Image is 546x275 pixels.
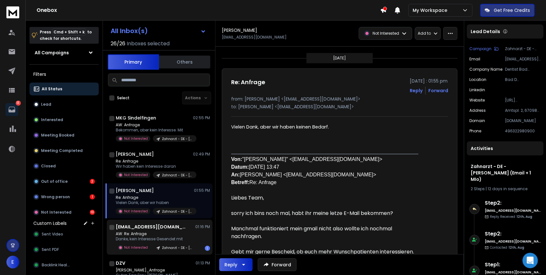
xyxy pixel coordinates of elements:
p: Danke, kein Interesse Gesendet mit [116,236,193,242]
p: Meeting Completed [41,148,83,153]
button: Wrong person1 [29,191,99,203]
p: [DATE] : 01:55 pm [410,78,448,84]
p: Amtspl. 2, 67098 [GEOGRAPHIC_DATA] [505,108,541,113]
p: Zahnarzt - DE - [PERSON_NAME] (Email + 1 MIo) [162,209,193,214]
div: 1 [205,246,210,251]
p: website [469,98,485,103]
p: Bekommen, aber kein Interesse. Mit [116,128,193,133]
button: Reply [219,258,253,271]
p: Interested [41,117,63,122]
h1: [EMAIL_ADDRESS][DOMAIN_NAME] [116,224,186,230]
button: E [6,256,19,269]
p: Zahnarzt - DE - [PERSON_NAME] (Email + 1 MIo) [162,245,193,250]
div: 10 [90,210,95,215]
p: 02:49 PM [193,152,210,157]
button: Get Free Credits [480,4,535,17]
p: Lead Details [471,28,500,35]
p: [DOMAIN_NAME] [505,118,541,123]
p: Add to [418,31,431,36]
p: 13 [16,101,21,106]
button: Sent PDF [29,243,99,256]
p: 01:13 PM [196,261,210,266]
div: | [471,186,540,191]
button: All Campaigns [29,46,99,59]
p: from: [PERSON_NAME] <[EMAIL_ADDRESS][DOMAIN_NAME]> [231,96,448,102]
button: Campaign [469,46,499,51]
p: Get Free Credits [494,7,530,13]
p: 01:55 PM [194,188,210,193]
h1: All Inbox(s) [111,28,148,34]
p: 01:16 PM [195,224,210,229]
p: linkedin [469,87,485,93]
h1: [PERSON_NAME] [222,27,257,33]
button: Sent Video [29,228,99,241]
h6: Step 1 : [485,261,541,269]
p: [EMAIL_ADDRESS][DOMAIN_NAME] [505,57,541,62]
span: 12th, Aug [508,245,524,250]
span: 12th, Aug [517,214,532,219]
b: Betreff: [231,180,249,185]
p: Not Interested [124,173,148,177]
div: Forward [428,87,448,94]
p: Not Interested [124,209,148,214]
p: Zahnarzt - DE - [PERSON_NAME] (Email + 1 MIo) [505,46,541,51]
p: Dentist Bad Durkheim - [PERSON_NAME] [505,67,541,72]
h6: [EMAIL_ADDRESS][DOMAIN_NAME] [485,270,541,275]
span: Sent Video [42,232,63,237]
p: AW: Re: Anfrage [116,231,193,236]
p: Reply Received [490,214,532,219]
p: Re: Anfrage [116,195,193,200]
button: All Status [29,83,99,95]
p: Campaign [469,46,491,51]
p: Phone [469,129,481,134]
p: Lead [41,102,51,107]
a: 13 [5,103,18,116]
p: AW: Anfrage [116,122,193,128]
button: Meeting Completed [29,144,99,157]
button: All Inbox(s) [105,24,211,37]
b: Datum: [231,164,249,170]
span: Von: [231,156,242,162]
p: [EMAIL_ADDRESS][DOMAIN_NAME] [222,35,287,40]
p: Email [469,57,480,62]
p: Not Interested [124,245,148,250]
h6: [EMAIL_ADDRESS][DOMAIN_NAME] [485,239,541,244]
h1: DZV [116,260,125,266]
p: Press to check for shortcuts. [40,29,92,42]
p: 496322980900 [505,129,541,134]
p: Not Interested [124,136,148,141]
p: [DATE] [333,56,346,61]
h1: MKG Sindelfingen [116,115,156,121]
span: Cmd + Shift + k [53,28,86,36]
button: Primary [108,54,159,70]
h1: Onebox [37,6,380,14]
h6: Step 2 : [485,199,541,207]
p: Vielen Dank, aber wir haben [116,200,193,205]
div: Reply [224,262,237,268]
p: Bad D [PERSON_NAME] [505,77,541,82]
p: Out of office [41,179,68,184]
h3: Inboxes selected [127,40,170,48]
button: Backlink Health [29,259,99,271]
button: Others [159,55,210,69]
p: Company Name [469,67,502,72]
button: Not Interested10 [29,206,99,219]
h3: Filters [29,70,99,79]
button: Closed [29,160,99,173]
p: Meeting Booked [41,133,74,138]
p: to: [PERSON_NAME] <[EMAIL_ADDRESS][DOMAIN_NAME]> [231,103,448,110]
b: An: [231,172,240,177]
p: Re: Anfrage [116,159,193,164]
span: Sent PDF [42,247,59,252]
div: 1 [90,194,95,200]
button: Meeting Booked [29,129,99,142]
p: Wir haben kein Interesse daran [116,164,193,169]
button: Reply [410,87,423,94]
p: address [469,108,486,113]
span: Vielen Dank, aber wir haben keinen Bedarf. [231,124,329,130]
span: 12 days in sequence [488,186,527,191]
p: Not Interested [41,210,71,215]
